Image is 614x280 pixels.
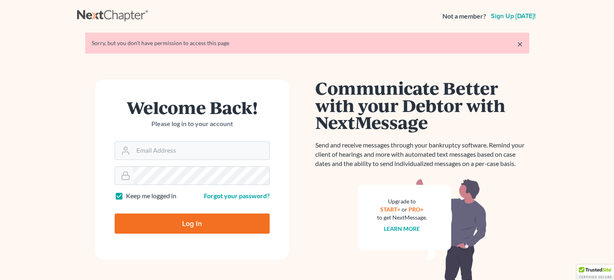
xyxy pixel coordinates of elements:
[133,142,269,160] input: Email Address
[115,214,270,234] input: Log In
[315,79,529,131] h1: Communicate Better with your Debtor with NextMessage
[442,12,486,21] strong: Not a member?
[377,197,427,205] div: Upgrade to
[115,99,270,116] h1: Welcome Back!
[115,119,270,129] p: Please log in to your account
[204,192,270,199] a: Forgot your password?
[377,214,427,222] div: to get NextMessage.
[126,191,176,201] label: Keep me logged in
[92,39,523,47] div: Sorry, but you don't have permission to access this page
[315,141,529,168] p: Send and receive messages through your bankruptcy software. Remind your client of hearings and mo...
[409,206,423,213] a: PRO+
[517,39,523,49] a: ×
[402,206,407,213] span: or
[577,265,614,280] div: TrustedSite Certified
[380,206,400,213] a: START+
[384,225,420,232] a: Learn more
[489,13,537,19] a: Sign up [DATE]!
